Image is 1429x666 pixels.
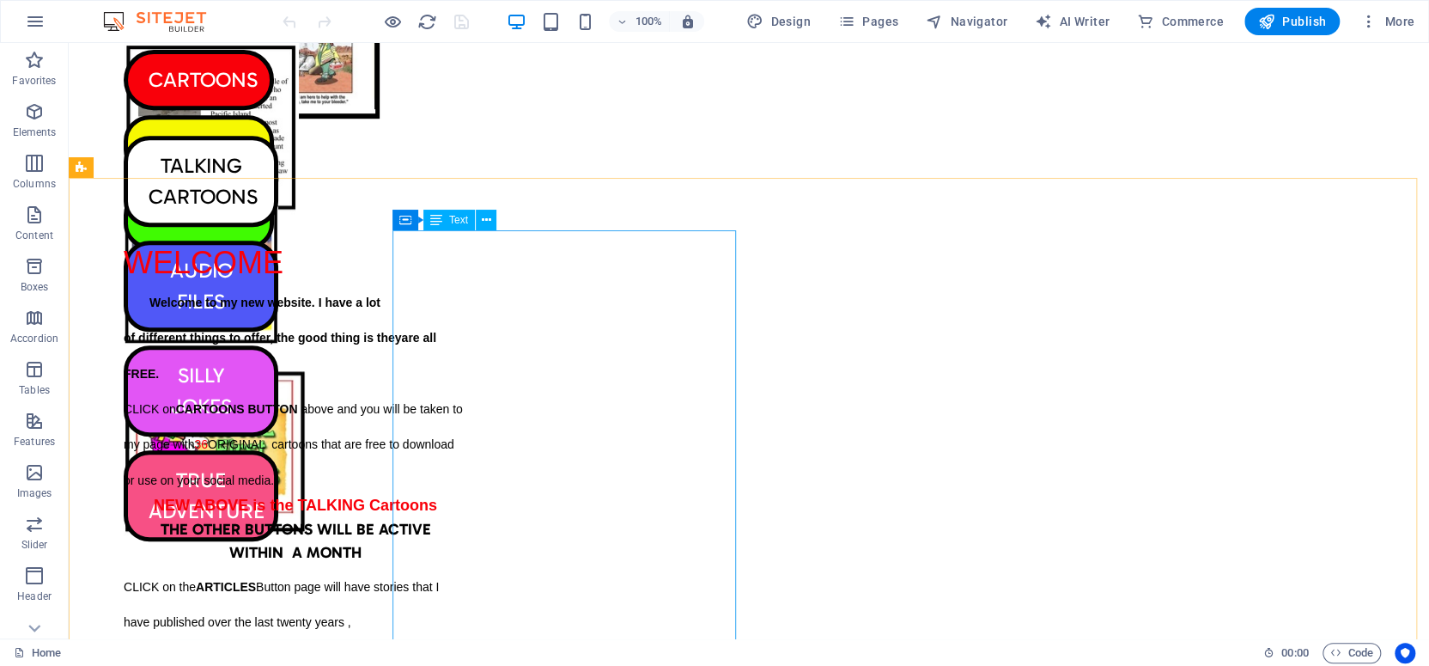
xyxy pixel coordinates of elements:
span: Publish [1258,13,1326,30]
img: Editor Logo [99,11,228,32]
button: AI Writer [1028,8,1116,35]
button: Pages [831,8,905,35]
button: Code [1323,643,1381,663]
button: Navigator [919,8,1014,35]
div: Design (Ctrl+Alt+Y) [739,8,818,35]
span: Pages [838,13,898,30]
p: Slider [21,538,48,552]
h6: Session time [1263,643,1309,663]
p: Tables [19,383,50,397]
button: Click here to leave preview mode and continue editing [382,11,403,32]
i: Reload page [417,12,437,32]
button: More [1353,8,1421,35]
p: Header [17,590,52,603]
i: On resize automatically adjust zoom level to fit chosen device. [679,14,695,29]
span: 00 00 [1281,643,1308,663]
p: Features [14,435,55,449]
p: Columns [13,177,56,191]
span: AI Writer [1035,13,1110,30]
span: Code [1330,643,1373,663]
p: Elements [13,125,57,139]
p: Boxes [21,280,49,294]
span: Text [449,215,468,225]
h6: 100% [635,11,662,32]
button: Publish [1244,8,1340,35]
button: 100% [609,11,670,32]
button: Design [739,8,818,35]
a: Click to cancel selection. Double-click to open Pages [14,643,61,663]
button: Usercentrics [1395,643,1415,663]
p: Content [15,229,53,242]
button: reload [417,11,437,32]
span: Commerce [1137,13,1224,30]
button: Commerce [1130,8,1231,35]
p: Accordion [10,332,58,345]
span: Navigator [926,13,1007,30]
span: Design [746,13,811,30]
p: Images [17,486,52,500]
span: : [1293,646,1296,659]
p: Favorites [12,74,56,88]
span: More [1360,13,1414,30]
